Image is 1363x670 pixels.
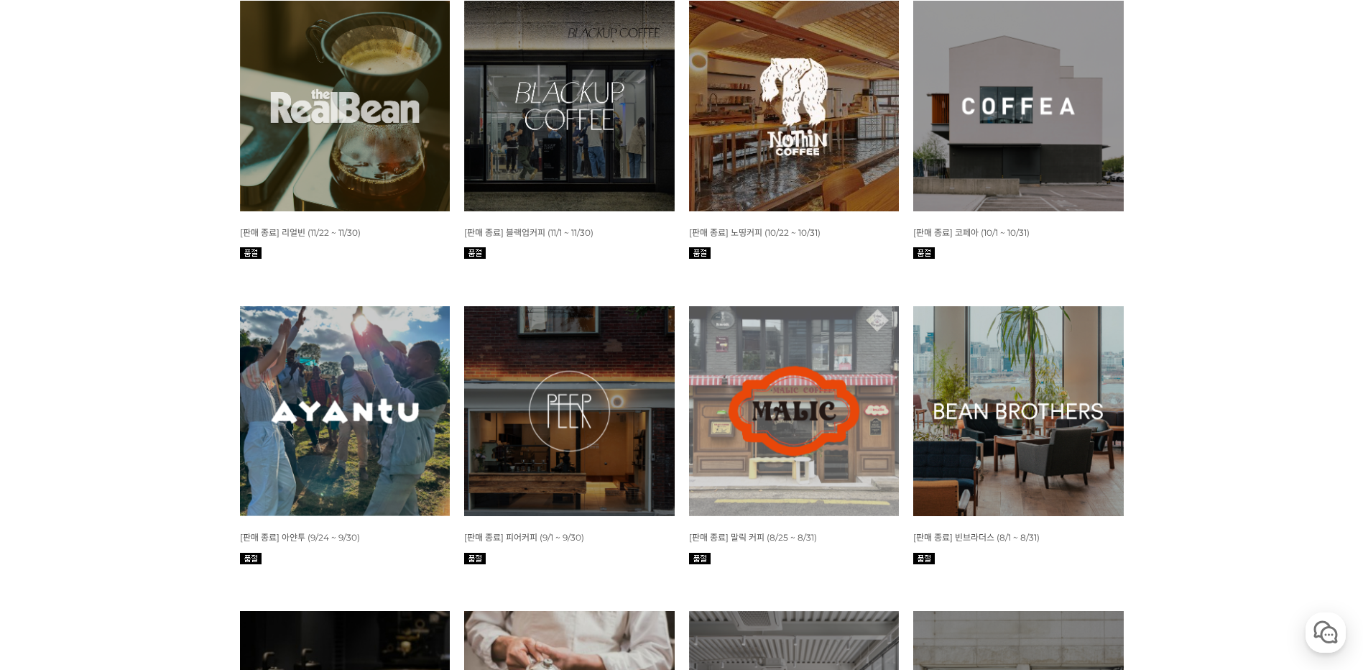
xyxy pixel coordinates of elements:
img: 품절 [913,247,935,259]
a: [판매 종료] 아얀투 (9/24 ~ 9/30) [240,531,360,543]
a: [판매 종료] 노띵커피 (10/22 ~ 10/31) [689,226,821,238]
span: [판매 종료] 말릭 커피 (8/25 ~ 8/31) [689,532,817,543]
span: [판매 종료] 빈브라더스 (8/1 ~ 8/31) [913,532,1040,543]
img: 8월 월픽 빈브라더스 [913,306,1124,517]
a: 홈 [4,456,95,492]
span: [판매 종료] 노띵커피 (10/22 ~ 10/31) [689,227,821,238]
img: 품절 [464,553,486,564]
span: 대화 [131,478,149,490]
span: [판매 종료] 코페아 (10/1 ~ 10/31) [913,227,1030,238]
img: 품절 [689,553,711,564]
span: [판매 종료] 아얀투 (9/24 ~ 9/30) [240,532,360,543]
img: 11월 커피 스몰월픽 리얼빈 [240,1,451,211]
a: [판매 종료] 빈브라더스 (8/1 ~ 8/31) [913,531,1040,543]
span: [판매 종료] 블랙업커피 (11/1 ~ 11/30) [464,227,593,238]
a: [판매 종료] 리얼빈 (11/22 ~ 11/30) [240,226,361,238]
span: 홈 [45,477,54,489]
a: [판매 종료] 피어커피 (9/1 ~ 9/30) [464,531,584,543]
span: [판매 종료] 피어커피 (9/1 ~ 9/30) [464,532,584,543]
img: 품절 [464,247,486,259]
a: [판매 종료] 말릭 커피 (8/25 ~ 8/31) [689,531,817,543]
img: 품절 [913,553,935,564]
span: [판매 종료] 리얼빈 (11/22 ~ 11/30) [240,227,361,238]
img: 10월 커피 월픽 코페아 [913,1,1124,211]
img: 품절 [240,247,262,259]
img: 9월 커피 스몰월픽 아얀투 [240,306,451,517]
img: 품절 [689,247,711,259]
a: [판매 종료] 코페아 (10/1 ~ 10/31) [913,226,1030,238]
a: 대화 [95,456,185,492]
img: 8월 스몰 월픽 말릭 [689,306,900,517]
img: 11월 커피 월픽 블랙업커피 [464,1,675,211]
a: [판매 종료] 블랙업커피 (11/1 ~ 11/30) [464,226,593,238]
a: 설정 [185,456,276,492]
span: 설정 [222,477,239,489]
img: 10월 커피 스몰월픽 노띵커피 [689,1,900,211]
img: 9월 커피 월픽 피어커피 [464,306,675,517]
img: 품절 [240,553,262,564]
